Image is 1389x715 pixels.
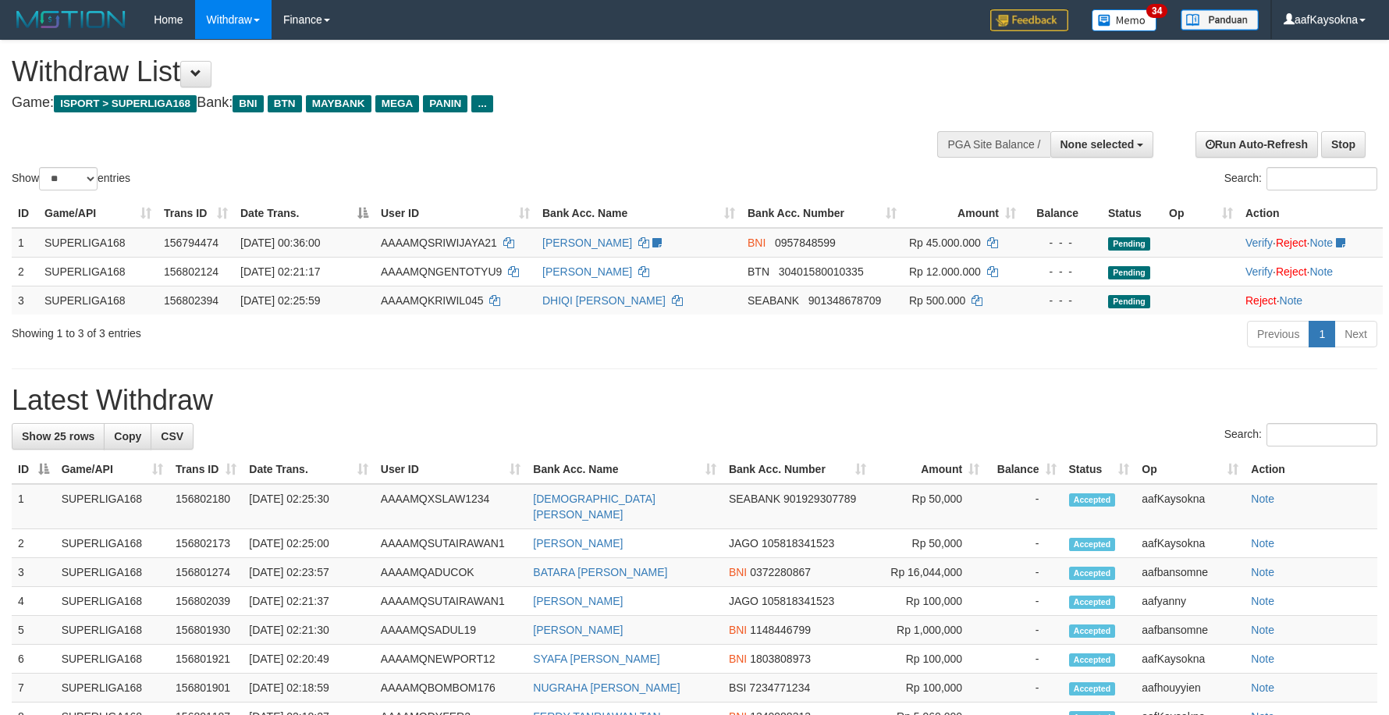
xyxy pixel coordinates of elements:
img: MOTION_logo.png [12,8,130,31]
a: Note [1251,537,1274,550]
a: Note [1251,624,1274,636]
td: [DATE] 02:21:37 [243,587,375,616]
img: Feedback.jpg [990,9,1068,31]
div: - - - [1028,235,1096,251]
span: Copy 30401580010335 to clipboard [779,265,864,278]
td: 1 [12,228,38,258]
a: Verify [1245,265,1273,278]
a: [PERSON_NAME] [533,537,623,550]
td: SUPERLIGA168 [55,674,169,703]
td: [DATE] 02:25:30 [243,484,375,529]
th: User ID: activate to sort column ascending [375,455,527,484]
td: AAAAMQSUTAIRAWAN1 [375,587,527,616]
a: Note [1251,566,1274,578]
input: Search: [1266,167,1377,190]
th: ID [12,199,38,228]
span: Pending [1108,295,1150,308]
a: DHIQI [PERSON_NAME] [542,294,666,307]
span: Accepted [1069,653,1116,667]
a: Copy [104,423,151,450]
th: User ID: activate to sort column ascending [375,199,536,228]
span: ISPORT > SUPERLIGA168 [54,95,197,112]
td: 7 [12,674,55,703]
span: 156794474 [164,237,218,249]
a: Show 25 rows [12,423,105,450]
td: 156802180 [169,484,243,529]
span: Accepted [1069,538,1116,551]
span: Rp 45.000.000 [909,237,981,249]
span: Copy 105818341523 to clipboard [762,537,834,550]
td: SUPERLIGA168 [55,645,169,674]
a: Verify [1245,237,1273,249]
h1: Withdraw List [12,56,911,87]
td: aafKaysokna [1135,529,1245,558]
h1: Latest Withdraw [12,385,1377,416]
td: 156801930 [169,616,243,645]
th: Action [1239,199,1383,228]
span: [DATE] 02:25:59 [240,294,320,307]
a: Reject [1245,294,1277,307]
span: [DATE] 00:36:00 [240,237,320,249]
span: None selected [1060,138,1135,151]
th: Op: activate to sort column ascending [1163,199,1239,228]
span: BNI [729,566,747,578]
span: BNI [233,95,263,112]
span: SEABANK [729,493,780,505]
span: [DATE] 02:21:17 [240,265,320,278]
span: ... [471,95,492,112]
td: · [1239,286,1383,315]
a: Run Auto-Refresh [1195,131,1318,158]
th: Action [1245,455,1377,484]
div: PGA Site Balance / [937,131,1050,158]
td: 6 [12,645,55,674]
td: AAAAMQBOMBOM176 [375,674,527,703]
td: Rp 16,044,000 [872,558,986,587]
span: Pending [1108,266,1150,279]
td: - [986,645,1062,674]
span: Rp 500.000 [909,294,965,307]
th: Date Trans.: activate to sort column descending [234,199,375,228]
td: [DATE] 02:25:00 [243,529,375,558]
th: Bank Acc. Number: activate to sort column ascending [723,455,872,484]
td: SUPERLIGA168 [55,558,169,587]
a: [PERSON_NAME] [542,237,632,249]
span: BTN [748,265,769,278]
td: Rp 1,000,000 [872,616,986,645]
td: AAAAMQNEWPORT12 [375,645,527,674]
td: 3 [12,286,38,315]
td: AAAAMQADUCOK [375,558,527,587]
a: Stop [1321,131,1366,158]
td: 156802039 [169,587,243,616]
td: 156802173 [169,529,243,558]
img: Button%20Memo.svg [1092,9,1157,31]
a: Reject [1276,237,1307,249]
a: Note [1309,237,1333,249]
td: SUPERLIGA168 [38,228,158,258]
th: Status: activate to sort column ascending [1063,455,1136,484]
td: [DATE] 02:18:59 [243,674,375,703]
td: 2 [12,257,38,286]
td: SUPERLIGA168 [55,529,169,558]
th: Trans ID: activate to sort column ascending [158,199,234,228]
a: [PERSON_NAME] [533,624,623,636]
a: SYAFA [PERSON_NAME] [533,653,659,665]
span: AAAAMQKRIWIL045 [381,294,484,307]
a: Reject [1276,265,1307,278]
td: aafKaysokna [1135,484,1245,529]
select: Showentries [39,167,98,190]
td: Rp 100,000 [872,587,986,616]
th: Game/API: activate to sort column ascending [38,199,158,228]
td: SUPERLIGA168 [55,587,169,616]
h4: Game: Bank: [12,95,911,111]
span: Show 25 rows [22,430,94,443]
span: Accepted [1069,493,1116,507]
span: JAGO [729,595,758,607]
td: [DATE] 02:21:30 [243,616,375,645]
td: 2 [12,529,55,558]
span: BTN [268,95,302,112]
td: 1 [12,484,55,529]
td: 156801274 [169,558,243,587]
span: BSI [729,681,747,694]
span: Copy 1148446799 to clipboard [750,624,811,636]
th: Bank Acc. Name: activate to sort column ascending [536,199,741,228]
